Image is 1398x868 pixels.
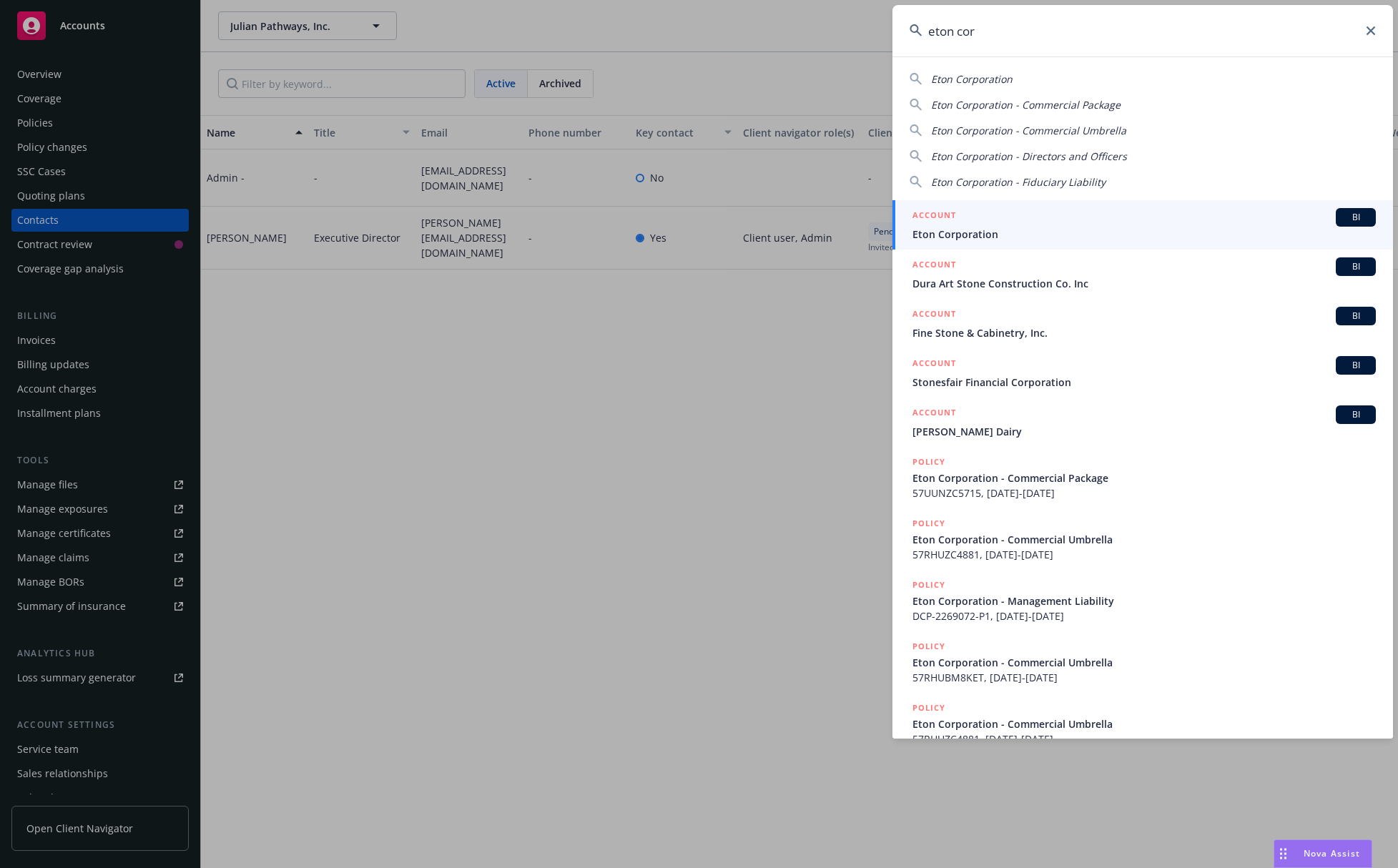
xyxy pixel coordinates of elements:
h5: POLICY [912,639,945,654]
span: Eton Corporation - Commercial Umbrella [912,716,1376,731]
span: BI [1342,260,1370,273]
a: POLICYEton Corporation - Commercial Umbrella57RHUZC4881, [DATE]-[DATE] [892,693,1393,754]
span: 57RHUBM8KET, [DATE]-[DATE] [912,670,1376,685]
span: [PERSON_NAME] Dairy [912,424,1376,439]
span: 57UUNZC5715, [DATE]-[DATE] [912,485,1376,500]
a: POLICYEton Corporation - Management LiabilityDCP-2269072-P1, [DATE]-[DATE] [892,570,1393,631]
a: ACCOUNTBIEton Corporation [892,200,1393,250]
h5: ACCOUNT [912,356,956,373]
span: Eton Corporation [931,72,1013,86]
span: BI [1342,408,1370,421]
span: Stonesfair Financial Corporation [912,375,1376,390]
h5: ACCOUNT [912,307,956,324]
span: Fine Stone & Cabinetry, Inc. [912,325,1376,340]
span: Eton Corporation - Commercial Package [912,470,1376,485]
span: Eton Corporation - Commercial Umbrella [931,124,1126,137]
span: Eton Corporation - Directors and Officers [931,149,1127,163]
h5: POLICY [912,578,945,592]
a: ACCOUNTBIDura Art Stone Construction Co. Inc [892,250,1393,299]
h5: POLICY [912,455,945,469]
span: Eton Corporation - Commercial Umbrella [912,655,1376,670]
a: ACCOUNTBIStonesfair Financial Corporation [892,348,1393,398]
a: POLICYEton Corporation - Commercial Umbrella57RHUZC4881, [DATE]-[DATE] [892,508,1393,570]
span: Dura Art Stone Construction Co. Inc [912,276,1376,291]
a: ACCOUNTBIFine Stone & Cabinetry, Inc. [892,299,1393,348]
a: ACCOUNTBI[PERSON_NAME] Dairy [892,398,1393,447]
span: Nova Assist [1304,847,1360,859]
a: POLICYEton Corporation - Commercial Umbrella57RHUBM8KET, [DATE]-[DATE] [892,631,1393,693]
span: Eton Corporation - Commercial Umbrella [912,532,1376,547]
h5: ACCOUNT [912,208,956,225]
span: Eton Corporation - Management Liability [912,593,1376,608]
span: BI [1342,310,1370,322]
span: 57RHUZC4881, [DATE]-[DATE] [912,731,1376,746]
span: BI [1342,359,1370,372]
h5: ACCOUNT [912,405,956,423]
span: DCP-2269072-P1, [DATE]-[DATE] [912,608,1376,623]
h5: POLICY [912,701,945,715]
h5: POLICY [912,516,945,531]
input: Search... [892,5,1393,56]
span: 57RHUZC4881, [DATE]-[DATE] [912,547,1376,562]
h5: ACCOUNT [912,257,956,275]
span: Eton Corporation - Fiduciary Liability [931,175,1106,189]
a: POLICYEton Corporation - Commercial Package57UUNZC5715, [DATE]-[DATE] [892,447,1393,508]
button: Nova Assist [1274,839,1372,868]
div: Drag to move [1274,840,1292,867]
span: Eton Corporation [912,227,1376,242]
span: BI [1342,211,1370,224]
span: Eton Corporation - Commercial Package [931,98,1121,112]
